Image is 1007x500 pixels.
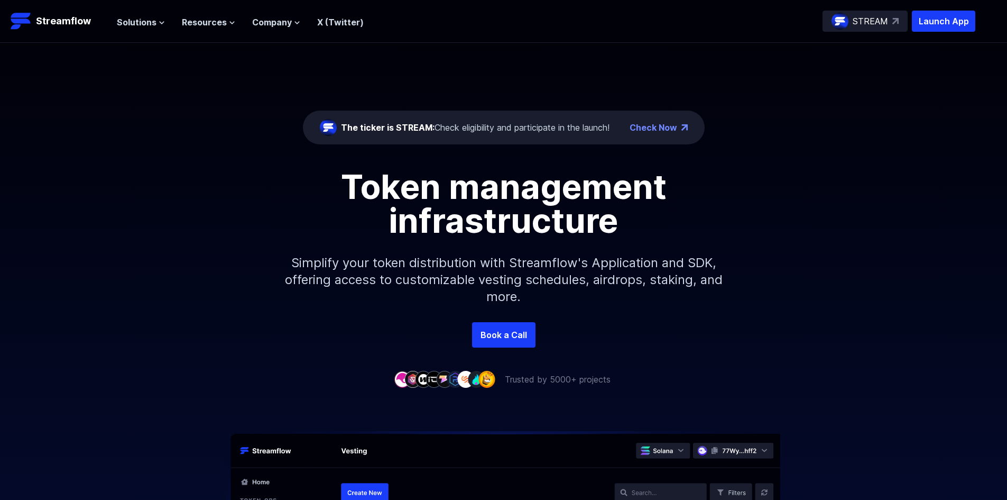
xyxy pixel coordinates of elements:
img: company-9 [478,371,495,387]
span: Resources [182,16,227,29]
span: The ticker is STREAM: [341,122,435,133]
img: company-2 [404,371,421,387]
a: X (Twitter) [317,17,364,28]
img: company-6 [447,371,464,387]
h1: Token management infrastructure [266,170,742,238]
a: Book a Call [472,322,535,348]
p: Simplify your token distribution with Streamflow's Application and SDK, offering access to custom... [276,238,731,322]
img: company-8 [468,371,485,387]
button: Solutions [117,16,165,29]
p: Streamflow [36,14,91,29]
button: Company [252,16,300,29]
p: STREAM [853,15,888,28]
button: Launch App [912,11,975,32]
span: Company [252,16,292,29]
img: top-right-arrow.svg [892,18,899,24]
img: company-1 [394,371,411,387]
img: company-5 [436,371,453,387]
span: Solutions [117,16,156,29]
a: STREAM [823,11,908,32]
img: company-4 [426,371,442,387]
img: streamflow-logo-circle.png [320,119,337,136]
img: top-right-arrow.png [681,124,688,131]
img: company-3 [415,371,432,387]
p: Trusted by 5000+ projects [505,373,611,386]
a: Check Now [630,121,677,134]
img: Streamflow Logo [11,11,32,32]
img: streamflow-logo-circle.png [832,13,848,30]
a: Streamflow [11,11,106,32]
img: company-7 [457,371,474,387]
div: Check eligibility and participate in the launch! [341,121,609,134]
button: Resources [182,16,235,29]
